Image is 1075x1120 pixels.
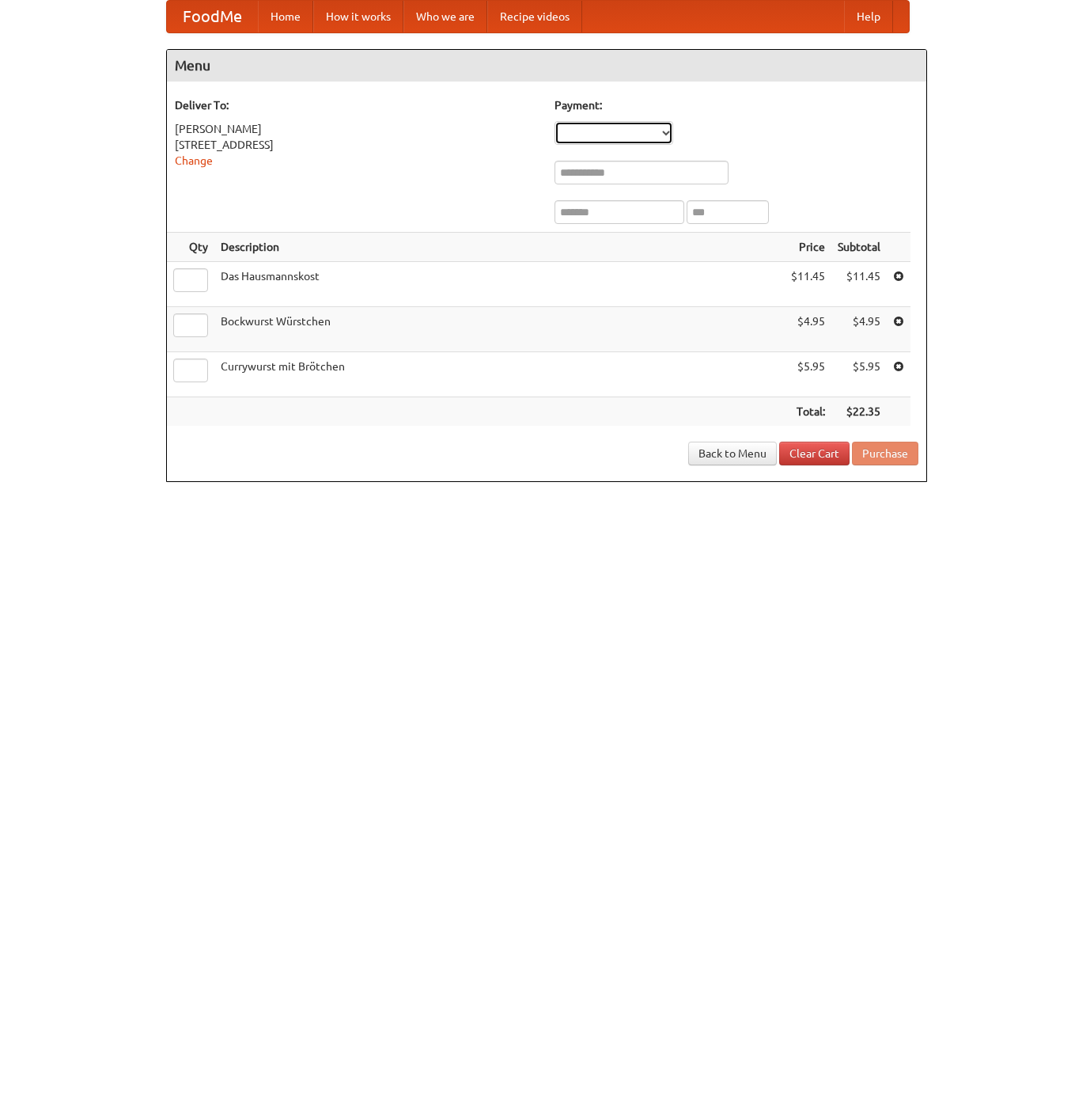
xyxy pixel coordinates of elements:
[785,233,831,262] th: Price
[214,233,785,262] th: Description
[175,154,213,167] a: Change
[785,307,831,352] td: $4.95
[831,307,887,352] td: $4.95
[688,442,777,465] a: Back to Menu
[313,1,403,32] a: How it works
[175,137,539,153] div: [STREET_ADDRESS]
[167,50,926,82] h4: Menu
[214,262,785,307] td: Das Hausmannskost
[785,397,831,427] th: Total:
[779,442,850,465] a: Clear Cart
[785,262,831,307] td: $11.45
[487,1,582,32] a: Recipe videos
[403,1,487,32] a: Who we are
[214,307,785,352] td: Bockwurst Würstchen
[831,397,887,427] th: $22.35
[852,442,918,465] button: Purchase
[167,1,258,32] a: FoodMe
[214,352,785,397] td: Currywurst mit Brötchen
[555,97,918,113] h5: Payment:
[258,1,313,32] a: Home
[785,352,831,397] td: $5.95
[167,233,214,262] th: Qty
[175,121,539,137] div: [PERSON_NAME]
[175,97,539,113] h5: Deliver To:
[831,352,887,397] td: $5.95
[844,1,893,32] a: Help
[831,233,887,262] th: Subtotal
[831,262,887,307] td: $11.45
